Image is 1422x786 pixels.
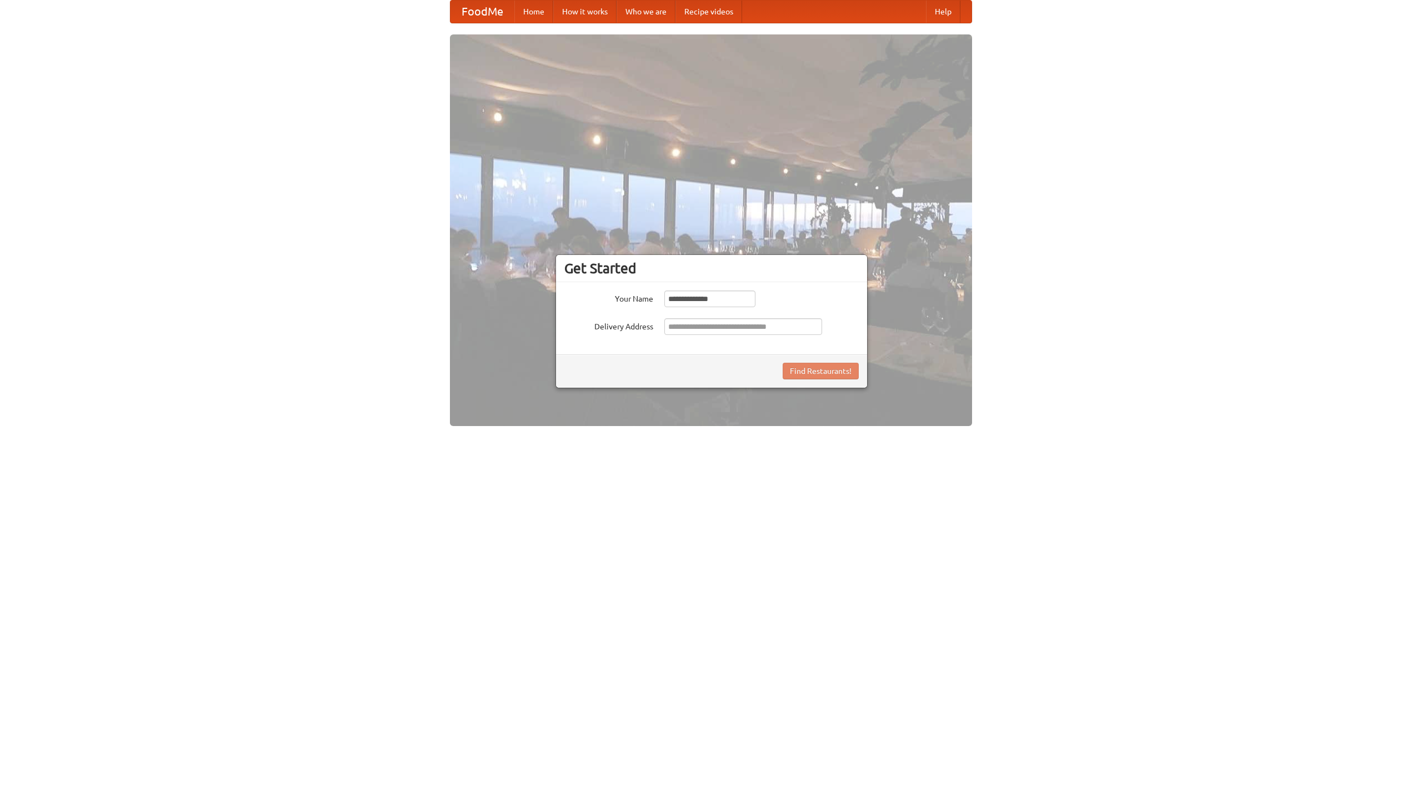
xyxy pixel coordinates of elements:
a: Home [514,1,553,23]
button: Find Restaurants! [783,363,859,379]
label: Delivery Address [564,318,653,332]
a: FoodMe [450,1,514,23]
a: How it works [553,1,617,23]
h3: Get Started [564,260,859,277]
a: Who we are [617,1,675,23]
a: Recipe videos [675,1,742,23]
a: Help [926,1,960,23]
label: Your Name [564,291,653,304]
